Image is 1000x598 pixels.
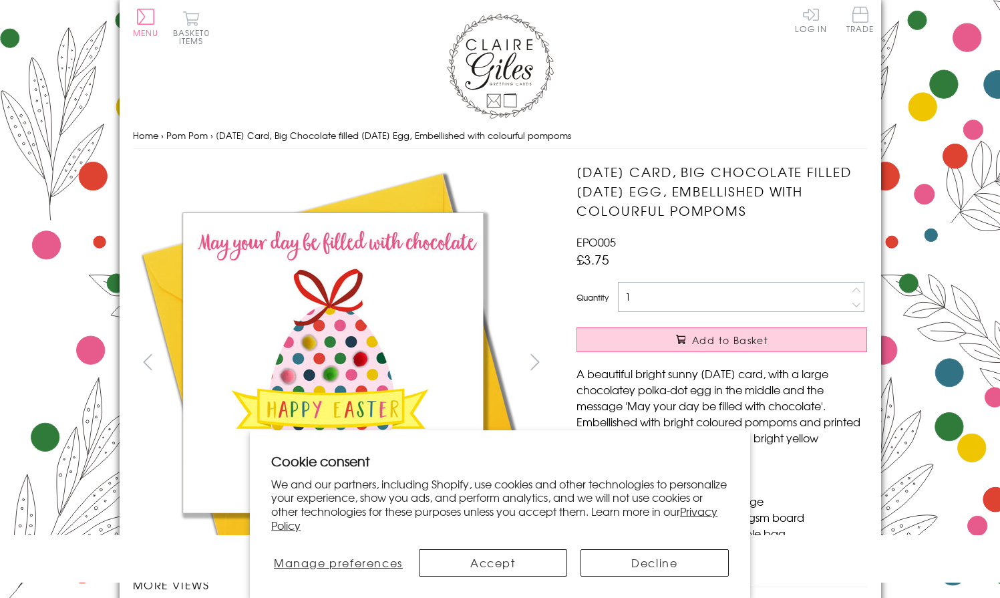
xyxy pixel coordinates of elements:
[576,327,867,352] button: Add to Basket
[576,250,609,269] span: £3.75
[447,13,554,119] img: Claire Giles Greetings Cards
[271,503,717,533] a: Privacy Policy
[133,162,534,563] img: Easter Card, Big Chocolate filled Easter Egg, Embellished with colourful pompoms
[216,129,571,142] span: [DATE] Card, Big Chocolate filled [DATE] Egg, Embellished with colourful pompoms
[520,347,550,377] button: next
[133,577,550,593] h3: More views
[795,7,827,33] a: Log In
[210,129,213,142] span: ›
[271,477,729,533] p: We and our partners, including Shopify, use cookies and other technologies to personalize your ex...
[166,129,208,142] a: Pom Pom
[580,549,729,577] button: Decline
[133,129,158,142] a: Home
[576,291,609,303] label: Quantity
[846,7,874,35] a: Trade
[179,27,210,47] span: 0 items
[576,365,867,462] p: A beautiful bright sunny [DATE] card, with a large chocolatey polka-dot egg in the middle and the...
[846,7,874,33] span: Trade
[133,27,159,39] span: Menu
[133,122,868,150] nav: breadcrumbs
[576,234,616,250] span: EPO005
[271,452,729,470] h2: Cookie consent
[133,9,159,37] button: Menu
[576,162,867,220] h1: [DATE] Card, Big Chocolate filled [DATE] Egg, Embellished with colourful pompoms
[161,129,164,142] span: ›
[173,11,210,45] button: Basket0 items
[274,555,403,571] span: Manage preferences
[419,549,567,577] button: Accept
[133,347,163,377] button: prev
[692,333,768,347] span: Add to Basket
[271,549,405,577] button: Manage preferences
